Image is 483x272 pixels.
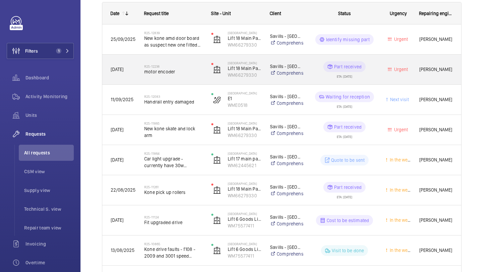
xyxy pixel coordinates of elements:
[270,130,303,137] a: Comprehensive
[228,253,261,259] p: WM75577411
[144,189,203,196] span: Kone pick up rollers
[213,36,221,44] img: elevator.svg
[270,220,303,227] a: Comprehensive
[144,219,203,226] span: Fit upgraded drive
[144,242,203,246] h2: R25-10865
[270,11,281,16] span: Client
[228,182,261,186] p: [GEOGRAPHIC_DATA]
[419,216,453,224] span: [PERSON_NAME]
[270,153,303,160] p: Savills - [GEOGRAPHIC_DATA]
[337,72,352,78] div: ETA: [DATE]
[228,61,261,65] p: [GEOGRAPHIC_DATA]
[228,216,261,222] p: Lift 6 Goods Lift
[270,63,303,70] p: Savills - [GEOGRAPHIC_DATA]
[228,222,261,229] p: WM75577411
[228,35,261,42] p: Lift 18 Main Passenger Lift
[270,184,303,190] p: Savills - [GEOGRAPHIC_DATA]
[389,97,409,102] span: Next visit
[228,65,261,72] p: Lift 18 Main Passenger Lift
[144,98,203,105] span: Handrail entry damaged
[334,63,362,70] p: Part received
[337,102,352,108] div: ETA: [DATE]
[24,187,74,194] span: Supply view
[213,126,221,134] img: elevator.svg
[111,157,123,162] span: [DATE]
[144,64,203,68] h2: R25-12238
[111,37,136,42] span: 25/09/2025
[111,67,123,72] span: [DATE]
[144,125,203,139] span: New kone skate and lock arm
[270,70,303,76] a: Comprehensive
[393,67,408,72] span: Urgent
[144,35,203,48] span: New kone amd door board as suspect new one fitted faulty - reconditioned
[144,246,203,259] span: Kone drive faults - f108 - 2009 and 3001 speed reference fault
[144,185,203,189] h2: R25-11261
[144,68,203,75] span: motor encoder
[25,241,74,247] span: Invoicing
[110,11,119,16] div: Date
[111,217,123,223] span: [DATE]
[25,112,74,119] span: Units
[419,156,453,164] span: [PERSON_NAME]
[144,151,203,155] h2: R25-11864
[144,11,169,16] span: Request title
[144,31,203,35] h2: R25-12839
[228,186,261,192] p: Lift 18 Main Passenger Lift
[337,193,352,199] div: ETA: [DATE]
[388,157,412,162] span: In the week
[144,94,203,98] h2: R25-12083
[56,48,61,54] span: 1
[326,93,370,100] p: Waiting for reception
[213,156,221,164] img: elevator.svg
[25,131,74,137] span: Requests
[25,93,74,100] span: Activity Monitoring
[111,187,136,193] span: 22/08/2025
[213,66,221,74] img: elevator.svg
[419,247,453,254] span: [PERSON_NAME]
[228,72,261,78] p: WM66279330
[228,162,261,169] p: WM62445621
[24,149,74,156] span: All requests
[270,214,303,220] p: Savills - [GEOGRAPHIC_DATA]
[228,125,261,132] p: Lift 18 Main Passenger Lift
[419,126,453,134] span: [PERSON_NAME]
[270,244,303,251] p: Savills - [GEOGRAPHIC_DATA]
[25,259,74,266] span: Overtime
[337,132,352,138] div: ETA: [DATE]
[270,100,303,107] a: Comprehensive
[24,224,74,231] span: Repair team view
[213,186,221,194] img: elevator.svg
[228,102,261,109] p: WME0518
[213,216,221,224] img: elevator.svg
[25,48,38,54] span: Filters
[270,93,303,100] p: Savills - [GEOGRAPHIC_DATA]
[213,247,221,255] img: elevator.svg
[334,184,362,191] p: Part received
[111,127,123,132] span: [DATE]
[270,40,303,46] a: Comprehensive
[24,206,74,212] span: Technical S. view
[388,217,412,223] span: In the week
[419,36,453,43] span: [PERSON_NAME]
[270,123,303,130] p: Savills - [GEOGRAPHIC_DATA]
[7,43,74,59] button: Filters1
[419,66,453,73] span: [PERSON_NAME]
[111,248,135,253] span: 13/08/2025
[270,33,303,40] p: Savills - [GEOGRAPHIC_DATA]
[228,121,261,125] p: [GEOGRAPHIC_DATA]
[270,190,303,197] a: Comprehensive
[270,160,303,167] a: Comprehensive
[144,121,203,125] h2: R25-11865
[211,11,231,16] span: Site - Unit
[390,11,407,16] span: Urgency
[327,217,369,224] p: Cost to be estimated
[24,168,74,175] span: CSM view
[326,36,370,43] p: Identify missing part
[419,11,453,16] span: Repairing engineer
[393,37,408,42] span: Urgent
[393,127,408,132] span: Urgent
[419,186,453,194] span: [PERSON_NAME]
[388,248,412,253] span: In the week
[228,246,261,253] p: Lift 6 Goods Lift
[338,11,351,16] span: Status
